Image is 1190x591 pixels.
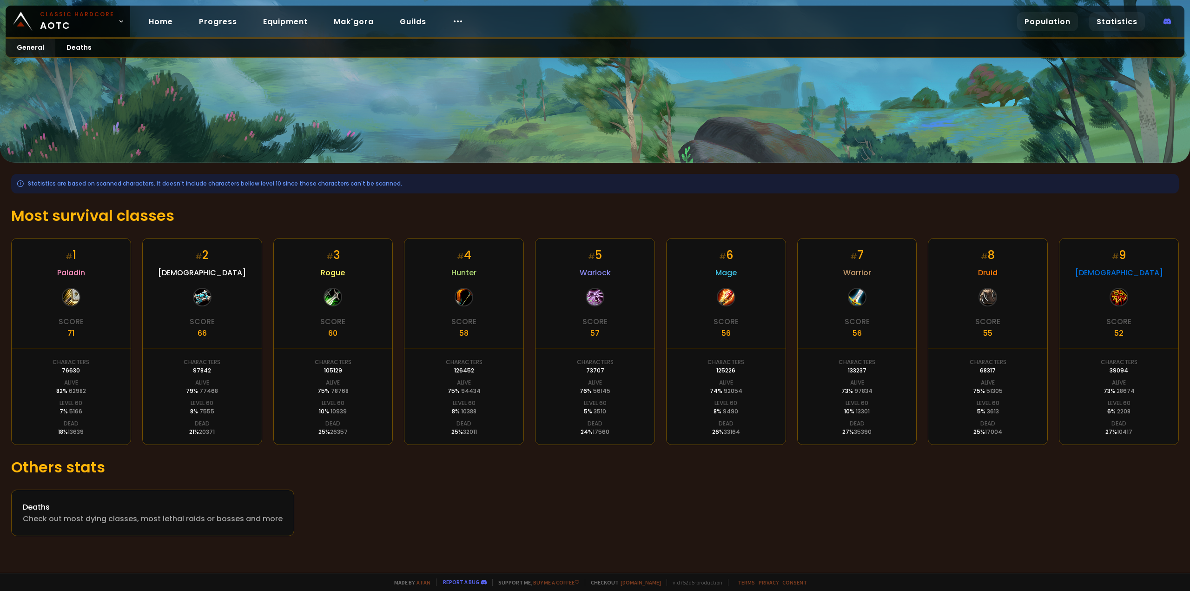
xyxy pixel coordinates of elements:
div: Alive [64,379,78,387]
div: 8 [981,247,995,263]
div: 133237 [848,366,866,375]
div: 27 % [1105,428,1132,436]
small: # [981,251,988,262]
div: Dead [64,419,79,428]
div: Score [975,316,1000,327]
span: 78768 [331,387,349,395]
div: Characters [446,358,483,366]
a: Terms [738,579,755,586]
div: 75 % [448,387,481,395]
div: 8 % [452,407,476,416]
span: Rogue [321,267,345,279]
div: 58 [459,327,469,339]
div: Score [1106,316,1131,327]
div: Level 60 [191,399,213,407]
div: Characters [1101,358,1137,366]
div: Alive [981,379,995,387]
small: # [326,251,333,262]
span: Made by [389,579,430,586]
a: Population [1017,12,1078,31]
div: Level 60 [846,399,868,407]
div: 5 % [977,407,999,416]
div: 97842 [193,366,211,375]
div: Alive [850,379,864,387]
div: 6 % [1107,407,1130,416]
div: 7 % [59,407,82,416]
span: 10417 [1117,428,1132,436]
a: Classic HardcoreAOTC [6,6,130,37]
div: Level 60 [453,399,476,407]
div: 3 [326,247,340,263]
span: 13301 [856,407,870,415]
div: 27 % [842,428,872,436]
h1: Most survival classes [11,205,1179,227]
div: 56 [853,327,862,339]
span: 13639 [68,428,84,436]
div: Characters [707,358,744,366]
div: Level 60 [322,399,344,407]
div: Characters [970,358,1006,366]
div: 25 % [973,428,1002,436]
small: # [588,251,595,262]
div: 1 [66,247,76,263]
a: Statistics [1089,12,1145,31]
span: 9490 [723,407,738,415]
span: 32011 [463,428,477,436]
span: Warrior [843,267,871,279]
a: Equipment [256,12,315,31]
div: Alive [1112,379,1126,387]
a: Home [141,12,180,31]
span: 5166 [69,407,82,415]
div: Dead [588,419,602,428]
a: Mak'gora [326,12,381,31]
a: Buy me a coffee [533,579,579,586]
div: 57 [590,327,600,339]
div: Level 60 [59,399,82,407]
span: 26357 [330,428,348,436]
div: 5 % [584,407,606,416]
div: 76630 [62,366,80,375]
div: 60 [328,327,337,339]
div: Level 60 [1108,399,1130,407]
h1: Others stats [11,456,1179,478]
div: 56 [721,327,731,339]
span: Checkout [585,579,661,586]
div: Characters [184,358,220,366]
div: 71 [67,327,74,339]
div: 9 [1112,247,1126,263]
div: 26 % [712,428,740,436]
div: Check out most dying classes, most lethal raids or bosses and more [23,513,283,525]
div: 24 % [581,428,609,436]
small: # [457,251,464,262]
span: 35390 [854,428,872,436]
div: Dead [456,419,471,428]
div: 73 % [841,387,873,395]
div: 76 % [580,387,610,395]
span: Support me, [492,579,579,586]
div: 2 [195,247,209,263]
div: 6 [719,247,733,263]
div: Dead [980,419,995,428]
div: 7 [850,247,864,263]
div: 4 [457,247,471,263]
span: 3613 [987,407,999,415]
div: 66 [198,327,207,339]
div: 55 [983,327,992,339]
span: [DEMOGRAPHIC_DATA] [1075,267,1163,279]
a: Report a bug [443,578,479,585]
div: Characters [315,358,351,366]
a: General [6,39,55,57]
div: 82 % [56,387,86,395]
div: 25 % [318,428,348,436]
span: 17004 [985,428,1002,436]
small: # [195,251,202,262]
div: Score [845,316,870,327]
div: 125226 [716,366,735,375]
div: Score [582,316,608,327]
div: Deaths [23,501,283,513]
div: 8 % [714,407,738,416]
a: [DOMAIN_NAME] [621,579,661,586]
div: 52 [1114,327,1124,339]
div: 75 % [973,387,1003,395]
span: 33164 [724,428,740,436]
